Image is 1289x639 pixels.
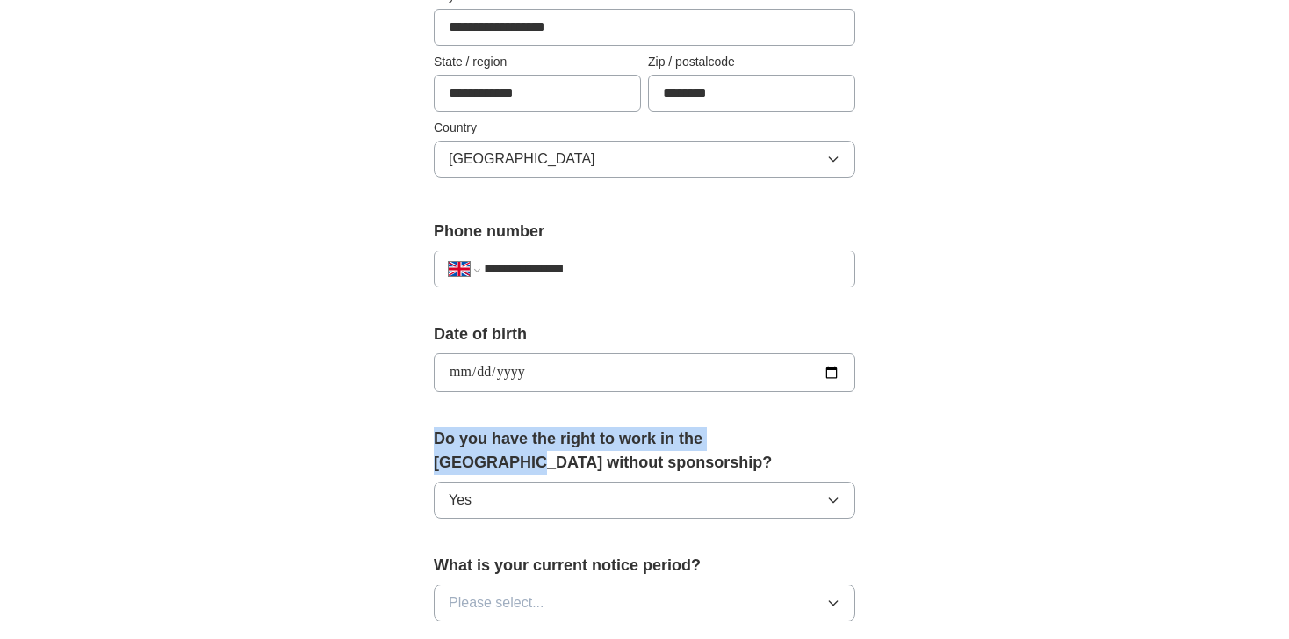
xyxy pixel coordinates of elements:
[434,482,855,519] button: Yes
[434,554,855,577] label: What is your current notice period?
[434,220,855,243] label: Phone number
[434,323,855,346] label: Date of birth
[434,53,641,71] label: State / region
[434,427,855,475] label: Do you have the right to work in the [GEOGRAPHIC_DATA] without sponsorship?
[449,149,595,170] span: [GEOGRAPHIC_DATA]
[434,141,855,178] button: [GEOGRAPHIC_DATA]
[648,53,855,71] label: Zip / postalcode
[434,585,855,621] button: Please select...
[449,592,544,614] span: Please select...
[434,119,855,137] label: Country
[449,490,472,511] span: Yes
